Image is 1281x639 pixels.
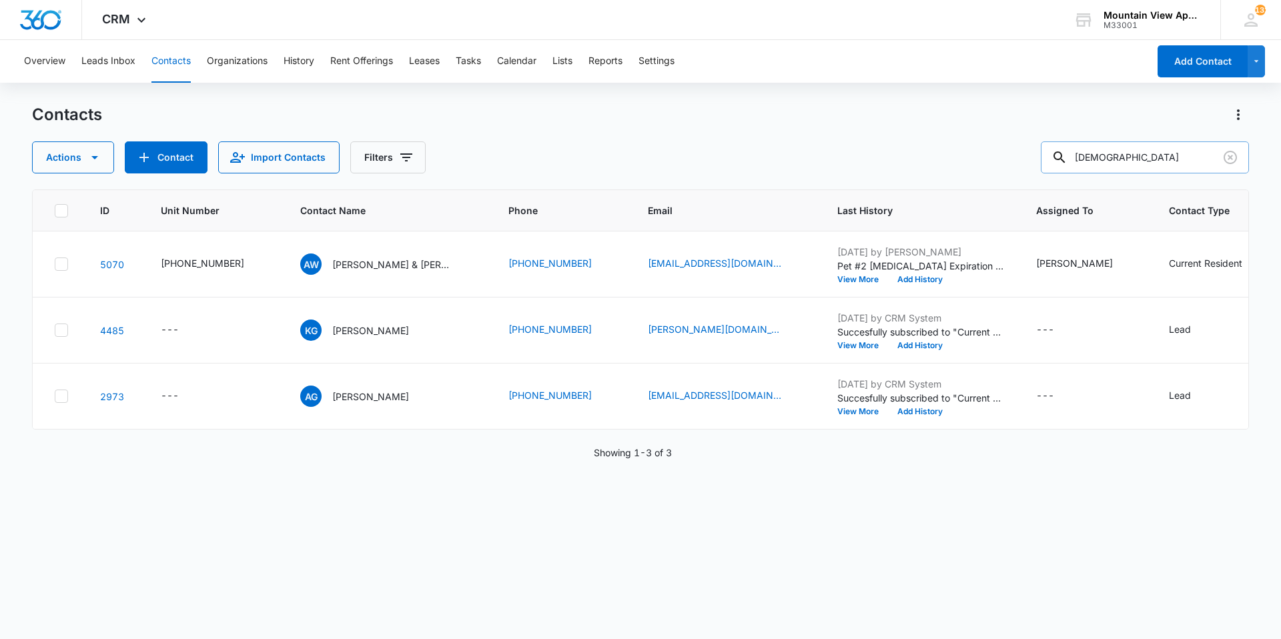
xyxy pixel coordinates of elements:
[161,203,268,217] span: Unit Number
[1036,256,1137,272] div: Assigned To - Kaitlyn Mendoza - Select to Edit Field
[300,386,433,407] div: Contact Name - Aiyelah Gallegos - Select to Edit Field
[161,256,244,270] div: [PHONE_NUMBER]
[161,388,179,404] div: ---
[300,319,433,341] div: Contact Name - Kia Gallegos - Select to Edit Field
[1036,322,1054,338] div: ---
[837,245,1004,259] p: [DATE] by [PERSON_NAME]
[1169,322,1191,336] div: Lead
[284,40,314,83] button: History
[161,388,203,404] div: Unit Number - - Select to Edit Field
[508,322,616,338] div: Phone - (661) 877-2076 - Select to Edit Field
[32,105,102,125] h1: Contacts
[1036,256,1113,270] div: [PERSON_NAME]
[1169,203,1247,217] span: Contact Type
[837,203,985,217] span: Last History
[648,256,805,272] div: Email - awalwalden@gmail.com - Select to Edit Field
[161,322,203,338] div: Unit Number - - Select to Edit Field
[888,408,952,416] button: Add History
[300,386,322,407] span: AG
[508,388,592,402] a: [PHONE_NUMBER]
[1255,5,1266,15] div: notifications count
[350,141,426,173] button: Filters
[300,253,476,275] div: Contact Name - Alexander Walden & Alyssa Gallegos - Select to Edit Field
[300,253,322,275] span: AW
[1169,388,1215,404] div: Contact Type - Lead - Select to Edit Field
[648,322,805,338] div: Email - gallegos.kia@gmail.com - Select to Edit Field
[100,259,124,270] a: Navigate to contact details page for Alexander Walden & Alyssa Gallegos
[161,322,179,338] div: ---
[1255,5,1266,15] span: 132
[125,141,207,173] button: Add Contact
[207,40,268,83] button: Organizations
[837,311,1004,325] p: [DATE] by CRM System
[330,40,393,83] button: Rent Offerings
[1169,256,1242,270] div: Current Resident
[594,446,672,460] p: Showing 1-3 of 3
[81,40,135,83] button: Leads Inbox
[1228,104,1249,125] button: Actions
[1169,388,1191,402] div: Lead
[648,203,786,217] span: Email
[1169,322,1215,338] div: Contact Type - Lead - Select to Edit Field
[588,40,622,83] button: Reports
[1041,141,1249,173] input: Search Contacts
[300,203,457,217] span: Contact Name
[508,256,616,272] div: Phone - (207) 703-4823 - Select to Edit Field
[648,388,781,402] a: [EMAIL_ADDRESS][DOMAIN_NAME]
[1104,10,1201,21] div: account name
[102,12,130,26] span: CRM
[1036,322,1078,338] div: Assigned To - - Select to Edit Field
[100,325,124,336] a: Navigate to contact details page for Kia Gallegos
[837,325,1004,339] p: Succesfully subscribed to "Current Residents ".
[218,141,340,173] button: Import Contacts
[332,324,409,338] p: [PERSON_NAME]
[332,390,409,404] p: [PERSON_NAME]
[100,391,124,402] a: Navigate to contact details page for Aiyelah Gallegos
[1104,21,1201,30] div: account id
[497,40,536,83] button: Calendar
[648,388,805,404] div: Email - aiyelahgallegos2019@gmail.com - Select to Edit Field
[508,388,616,404] div: Phone - (970) 599-9179 - Select to Edit Field
[161,256,268,272] div: Unit Number - 545-1813-206 - Select to Edit Field
[1158,45,1248,77] button: Add Contact
[648,256,781,270] a: [EMAIL_ADDRESS][DOMAIN_NAME]
[508,256,592,270] a: [PHONE_NUMBER]
[1036,388,1054,404] div: ---
[888,275,952,283] button: Add History
[100,203,109,217] span: ID
[888,342,952,350] button: Add History
[1036,388,1078,404] div: Assigned To - - Select to Edit Field
[1220,147,1241,168] button: Clear
[456,40,481,83] button: Tasks
[648,322,781,336] a: [PERSON_NAME][DOMAIN_NAME][EMAIL_ADDRESS][DOMAIN_NAME]
[837,275,888,283] button: View More
[552,40,572,83] button: Lists
[32,141,114,173] button: Actions
[151,40,191,83] button: Contacts
[837,391,1004,405] p: Succesfully subscribed to "Current Residents ".
[837,259,1004,273] p: Pet #2 [MEDICAL_DATA] Expiration Date changed to [DATE].
[837,408,888,416] button: View More
[409,40,440,83] button: Leases
[1169,256,1266,272] div: Contact Type - Current Resident - Select to Edit Field
[837,377,1004,391] p: [DATE] by CRM System
[508,322,592,336] a: [PHONE_NUMBER]
[24,40,65,83] button: Overview
[300,319,322,341] span: KG
[508,203,596,217] span: Phone
[837,342,888,350] button: View More
[332,257,452,271] p: [PERSON_NAME] & [PERSON_NAME]
[1036,203,1118,217] span: Assigned To
[638,40,675,83] button: Settings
